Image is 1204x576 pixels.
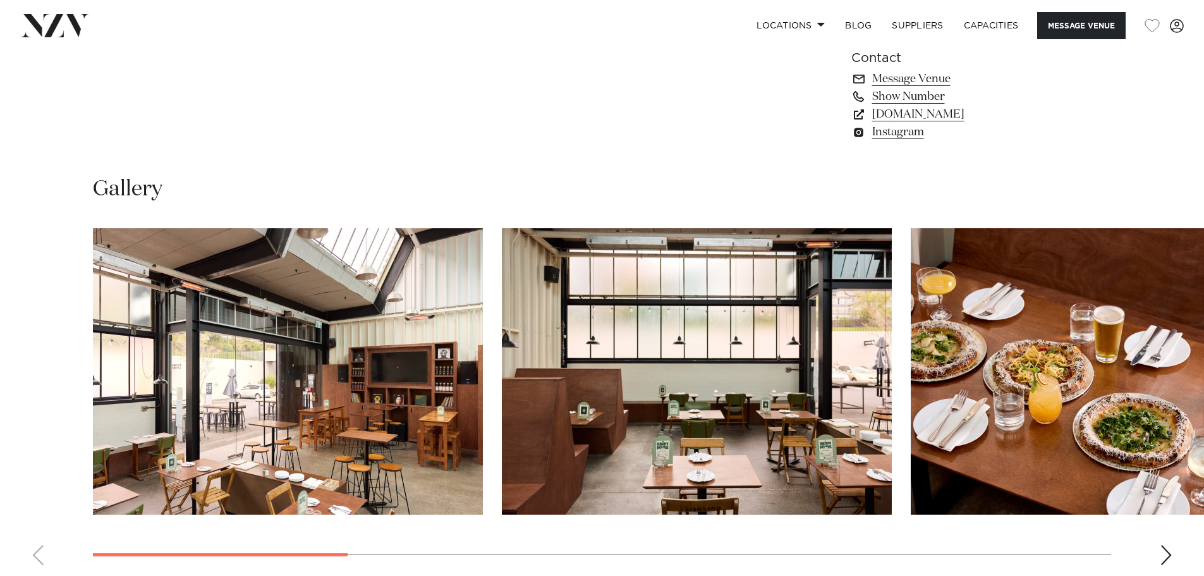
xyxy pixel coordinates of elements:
[93,228,483,515] swiper-slide: 1 / 10
[851,123,1057,141] a: Instagram
[1037,12,1126,39] button: Message Venue
[502,228,892,515] swiper-slide: 2 / 10
[93,175,162,204] h2: Gallery
[851,106,1057,123] a: [DOMAIN_NAME]
[835,12,882,39] a: BLOG
[20,14,89,37] img: nzv-logo.png
[851,49,1057,68] h6: Contact
[746,12,835,39] a: Locations
[851,70,1057,88] a: Message Venue
[882,12,953,39] a: SUPPLIERS
[954,12,1029,39] a: Capacities
[851,88,1057,106] a: Show Number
